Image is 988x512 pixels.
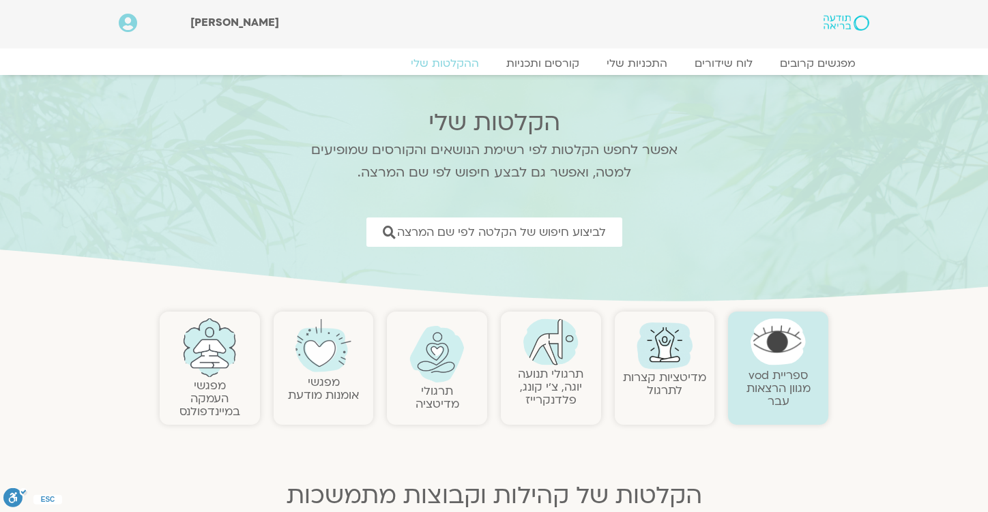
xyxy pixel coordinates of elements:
h2: הקלטות שלי [293,109,695,136]
span: לביצוע חיפוש של הקלטה לפי שם המרצה [397,226,606,239]
a: תרגולי תנועהיוגה, צ׳י קונג, פלדנקרייז [518,366,583,408]
a: התכניות שלי [593,57,681,70]
a: לוח שידורים [681,57,766,70]
p: אפשר לחפש הקלטות לפי רשימת הנושאים והקורסים שמופיעים למטה, ואפשר גם לבצע חיפוש לפי שם המרצה. [293,139,695,184]
a: ספריית vodמגוון הרצאות עבר [746,367,811,409]
a: מפגשים קרובים [766,57,869,70]
h2: הקלטות של קהילות וקבוצות מתמשכות [160,482,828,509]
a: לביצוע חיפוש של הקלטה לפי שם המרצה [366,217,622,247]
a: ההקלטות שלי [397,57,493,70]
a: מפגשיהעמקה במיינדפולנס [179,378,240,419]
span: [PERSON_NAME] [190,15,279,30]
a: קורסים ותכניות [493,57,593,70]
a: תרגולימדיטציה [416,383,459,412]
a: מפגשיאומנות מודעת [288,374,359,403]
nav: Menu [119,57,869,70]
a: מדיטציות קצרות לתרגול [623,370,706,398]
